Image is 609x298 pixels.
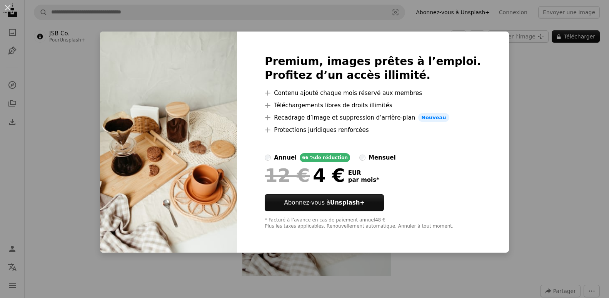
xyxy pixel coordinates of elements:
[265,101,481,110] li: Téléchargements libres de droits illimités
[265,113,481,122] li: Recadrage d’image et suppression d’arrière-plan
[265,194,384,211] button: Abonnez-vous àUnsplash+
[265,165,310,185] span: 12 €
[265,125,481,135] li: Protections juridiques renforcées
[265,55,481,82] h2: Premium, images prêtes à l’emploi. Profitez d’un accès illimité.
[418,113,449,122] span: Nouveau
[348,170,379,176] span: EUR
[265,88,481,98] li: Contenu ajouté chaque mois réservé aux membres
[265,217,481,230] div: * Facturé à l’avance en cas de paiement annuel 48 € Plus les taxes applicables. Renouvellement au...
[330,199,365,206] strong: Unsplash+
[369,153,396,162] div: mensuel
[359,155,365,161] input: mensuel
[100,32,237,253] img: premium_photo-1667621221348-2a7797cb0754
[348,176,379,183] span: par mois *
[300,153,350,162] div: 66 % de réduction
[265,165,345,185] div: 4 €
[274,153,297,162] div: annuel
[265,155,271,161] input: annuel66 %de réduction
